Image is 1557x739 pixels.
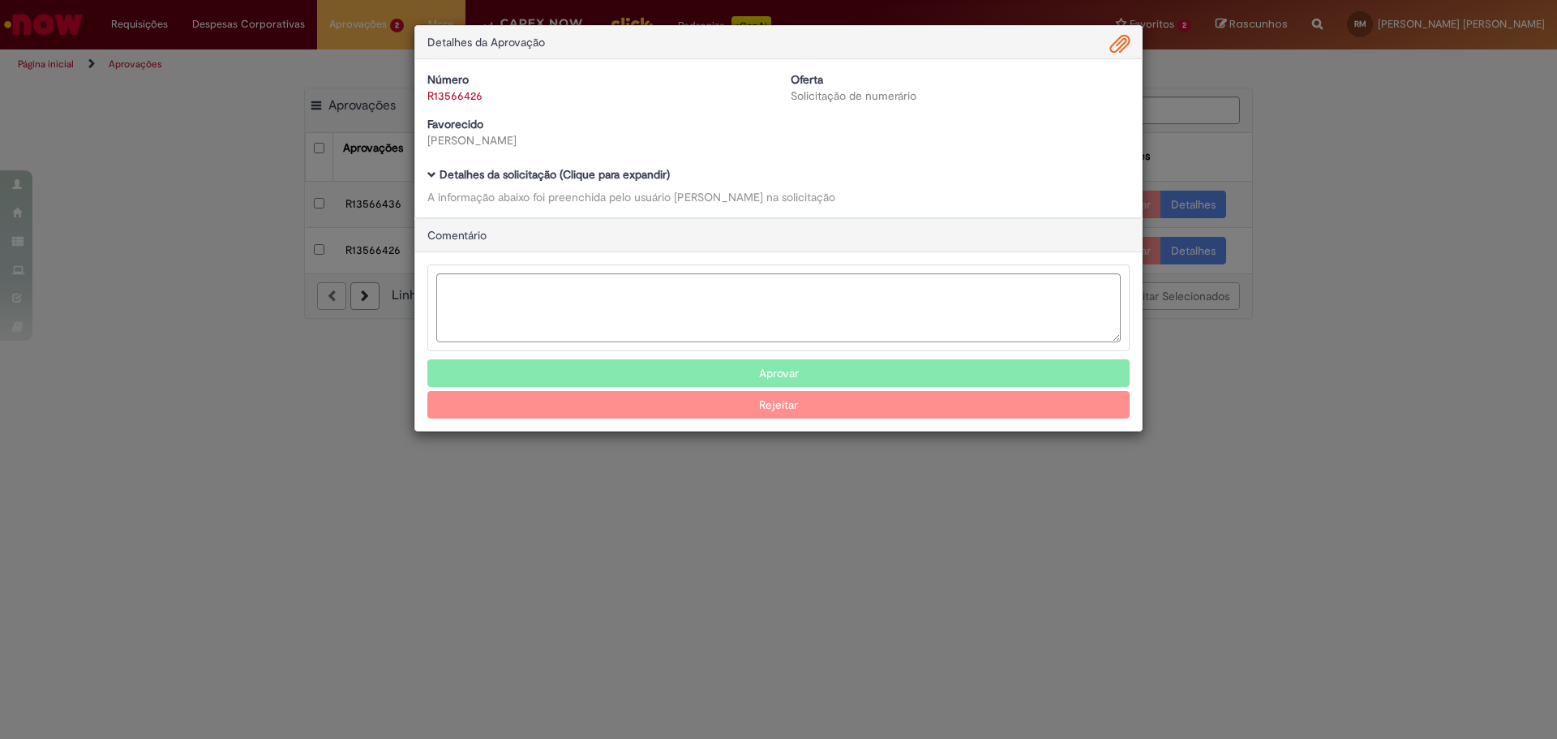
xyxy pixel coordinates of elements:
[427,132,766,148] div: [PERSON_NAME]
[791,72,823,87] b: Oferta
[440,167,670,182] b: Detalhes da solicitação (Clique para expandir)
[791,88,1130,104] div: Solicitação de numerário
[427,88,483,103] a: R13566426
[427,35,545,49] span: Detalhes da Aprovação
[427,189,1130,205] div: A informação abaixo foi preenchida pelo usuário [PERSON_NAME] na solicitação
[427,117,483,131] b: Favorecido
[427,169,1130,181] h5: Detalhes da solicitação (Clique para expandir)
[427,391,1130,419] button: Rejeitar
[427,228,487,243] span: Comentário
[427,72,469,87] b: Número
[427,359,1130,387] button: Aprovar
